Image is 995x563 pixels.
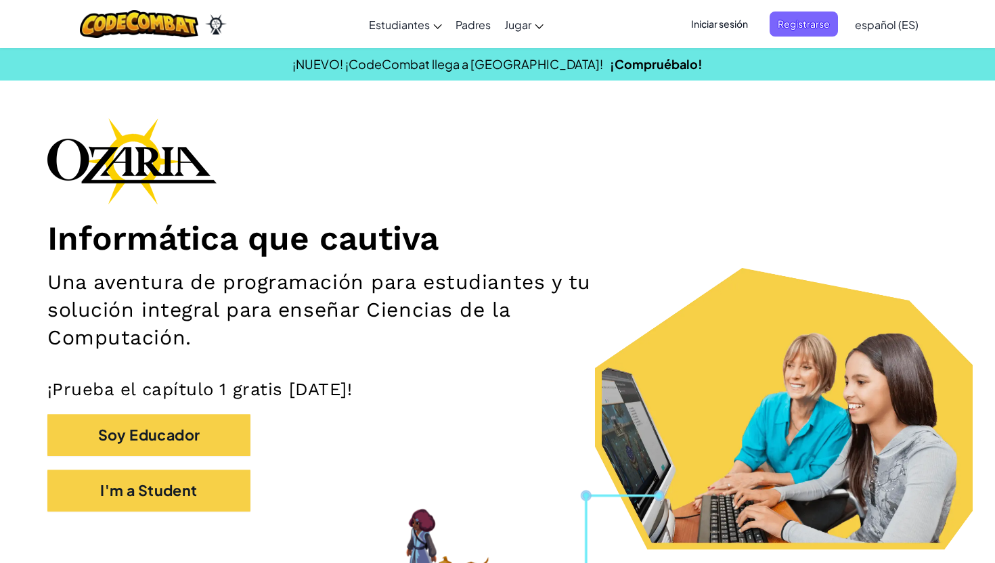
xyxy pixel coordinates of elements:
button: I'm a Student [47,470,250,512]
button: Registrarse [770,12,838,37]
h1: Informática que cautiva [47,218,948,258]
button: Iniciar sesión [683,12,756,37]
img: CodeCombat logo [80,10,198,38]
button: Soy Educador [47,414,250,456]
a: Padres [449,6,497,43]
img: Ozaria [205,14,227,35]
span: ¡NUEVO! ¡CodeCombat llega a [GEOGRAPHIC_DATA]! [292,56,603,72]
span: Estudiantes [369,18,430,32]
span: español (ES) [855,18,919,32]
img: Ozaria branding logo [47,118,217,204]
span: Jugar [504,18,531,32]
h2: Una aventura de programación para estudiantes y tu solución integral para enseñar Ciencias de la ... [47,269,650,352]
a: Estudiantes [362,6,449,43]
p: ¡Prueba el capítulo 1 gratis [DATE]! [47,378,948,400]
a: español (ES) [848,6,925,43]
a: Jugar [497,6,550,43]
a: ¡Compruébalo! [610,56,703,72]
